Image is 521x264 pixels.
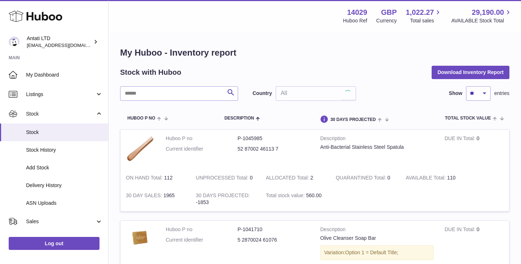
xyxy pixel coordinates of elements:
[120,47,509,59] h1: My Huboo - Inventory report
[190,187,260,211] td: -1853
[266,192,306,200] strong: Total stock value
[196,192,250,200] strong: 30 DAYS PROJECTED
[27,42,106,48] span: [EMAIL_ADDRESS][DOMAIN_NAME]
[400,169,470,187] td: 110
[196,175,250,182] strong: UNPROCESSED Total
[445,116,491,121] span: Total stock value
[494,90,509,97] span: entries
[320,144,434,151] div: Anti-Bacterial Stainless Steel Spatula
[345,250,398,255] span: Option 1 = Default Title;
[224,116,254,121] span: Description
[120,169,190,187] td: 112
[432,66,509,79] button: Download Inventory Report
[26,200,103,207] span: ASN Uploads
[126,192,164,200] strong: 30 DAY SALES
[190,169,260,187] td: 0
[126,175,164,182] strong: ON HAND Total
[26,147,103,153] span: Stock History
[26,129,103,136] span: Stock
[238,146,310,152] dd: 52 87002 46113 7
[472,8,504,17] span: 29,190.00
[306,192,322,198] span: 560.00
[266,175,310,182] strong: ALLOCATED Total
[9,36,20,47] img: toufic@antatiskin.com
[336,175,387,182] strong: QUARANTINED Total
[27,35,92,49] div: Antati LTD
[439,130,509,169] td: 0
[127,116,155,121] span: Huboo P no
[238,237,310,243] dd: 5 2870024 61076
[387,175,390,181] span: 0
[320,245,434,260] div: Variation:
[166,146,238,152] dt: Current identifier
[406,8,442,24] a: 1,022.27 Total sales
[320,226,434,235] strong: Description
[126,135,155,162] img: product image
[238,226,310,233] dd: P-1041710
[26,218,95,225] span: Sales
[451,8,512,24] a: 29,190.00 AVAILABLE Stock Total
[376,17,397,24] div: Currency
[406,175,447,182] strong: AVAILABLE Total
[451,17,512,24] span: AVAILABLE Stock Total
[9,237,99,250] a: Log out
[320,235,434,242] div: Olive Cleanser Soap Bar
[260,169,330,187] td: 2
[126,226,155,250] img: product image
[406,8,434,17] span: 1,022.27
[381,8,397,17] strong: GBP
[330,117,376,122] span: 30 DAYS PROJECTED
[120,68,181,77] h2: Stock with Huboo
[120,187,190,211] td: 1965
[410,17,442,24] span: Total sales
[347,8,367,17] strong: 14029
[26,164,103,171] span: Add Stock
[26,72,103,78] span: My Dashboard
[26,111,95,117] span: Stock
[166,237,238,243] dt: Current identifier
[26,182,103,189] span: Delivery History
[166,226,238,233] dt: Huboo P no
[449,90,462,97] label: Show
[320,135,434,144] strong: Description
[238,135,310,142] dd: P-1045985
[166,135,238,142] dt: Huboo P no
[343,17,367,24] div: Huboo Ref
[26,91,95,98] span: Listings
[445,135,476,143] strong: DUE IN Total
[445,226,476,234] strong: DUE IN Total
[253,90,272,97] label: Country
